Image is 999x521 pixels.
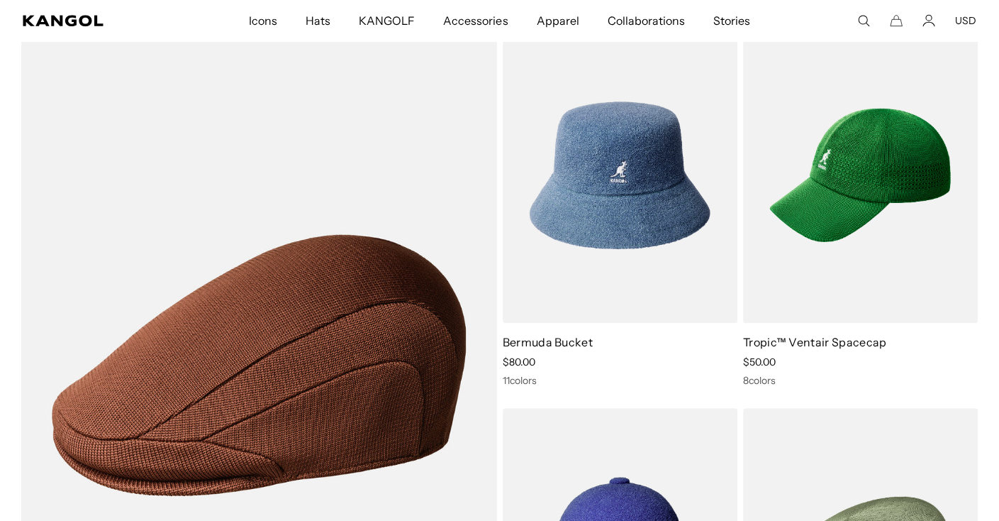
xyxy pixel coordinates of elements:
summary: Search here [857,14,870,27]
span: $50.00 [743,356,776,368]
a: Tropic™ Ventair Spacecap [743,335,887,349]
button: USD [955,14,976,27]
a: Bermuda Bucket [503,335,593,349]
img: Bermuda Bucket [503,28,737,323]
span: $80.00 [503,356,535,368]
div: 11 colors [503,374,737,387]
div: 8 colors [743,374,978,387]
img: Tropic™ Ventair Spacecap [743,28,978,323]
a: Account [922,14,935,27]
button: Cart [890,14,903,27]
a: Kangol [23,15,164,26]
